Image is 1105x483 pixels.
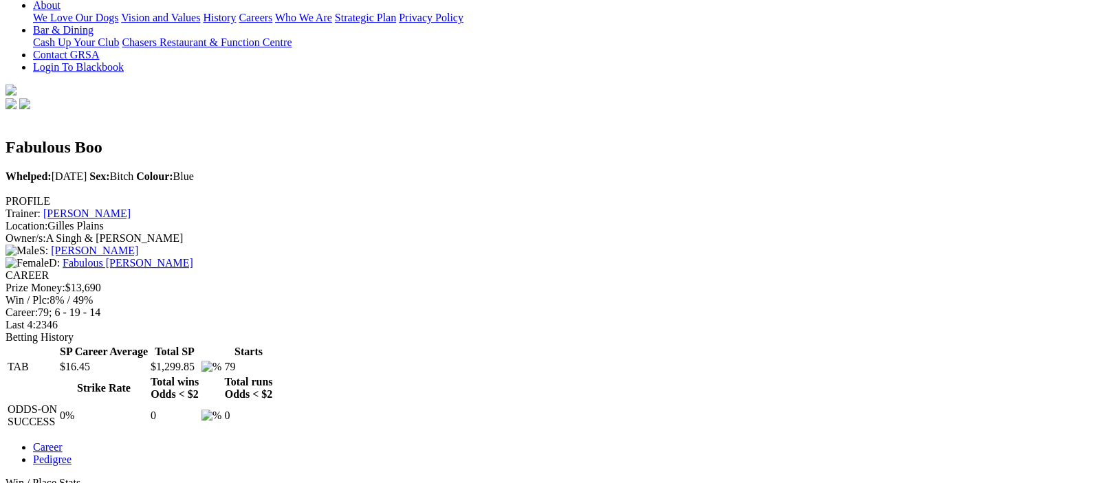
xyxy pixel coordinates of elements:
th: Starts [223,345,273,359]
span: Win / Plc: [6,294,50,306]
a: Cash Up Your Club [33,36,119,48]
a: Pedigree [33,453,72,465]
img: Female [6,257,49,269]
th: SP Career Average [59,345,149,359]
th: Strike Rate [59,375,149,401]
div: PROFILE [6,195,1099,207]
div: 79; 6 - 19 - 14 [6,306,1099,319]
span: [DATE] [6,170,87,182]
td: 0% [59,403,149,429]
td: TAB [7,360,58,374]
td: $1,299.85 [150,360,199,374]
span: Bitch [89,170,133,182]
div: CAREER [6,269,1099,282]
img: Male [6,245,39,257]
td: ODDS-ON SUCCESS [7,403,58,429]
span: Trainer: [6,207,41,219]
img: % [201,409,221,422]
span: Location: [6,220,47,232]
span: Blue [136,170,194,182]
span: Prize Money: [6,282,65,293]
div: About [33,12,1099,24]
div: Betting History [6,331,1099,344]
a: Bar & Dining [33,24,94,36]
a: Fabulous [PERSON_NAME] [63,257,193,269]
th: Total SP [150,345,199,359]
th: Total wins Odds < $2 [150,375,199,401]
div: Gilles Plains [6,220,1099,232]
div: $13,690 [6,282,1099,294]
img: logo-grsa-white.png [6,85,17,96]
a: Strategic Plan [335,12,396,23]
b: Colour: [136,170,173,182]
a: We Love Our Dogs [33,12,118,23]
span: D: [6,257,60,269]
a: Who We Are [275,12,332,23]
span: Career: [6,306,38,318]
td: 0 [223,403,273,429]
img: twitter.svg [19,98,30,109]
img: % [201,361,221,373]
div: 2346 [6,319,1099,331]
b: Sex: [89,170,109,182]
span: Owner/s: [6,232,46,244]
div: A Singh & [PERSON_NAME] [6,232,1099,245]
img: facebook.svg [6,98,17,109]
td: 79 [223,360,273,374]
a: [PERSON_NAME] [51,245,138,256]
span: Last 4: [6,319,36,330]
a: Contact GRSA [33,49,99,60]
b: Whelped: [6,170,52,182]
a: Chasers Restaurant & Function Centre [122,36,292,48]
a: Login To Blackbook [33,61,124,73]
div: Bar & Dining [33,36,1099,49]
a: Career [33,441,63,453]
th: Total runs Odds < $2 [223,375,273,401]
a: [PERSON_NAME] [43,207,131,219]
a: Privacy Policy [399,12,463,23]
a: Careers [239,12,272,23]
h2: Fabulous Boo [6,138,1099,157]
div: 8% / 49% [6,294,1099,306]
td: $16.45 [59,360,149,374]
td: 0 [150,403,199,429]
span: S: [6,245,48,256]
a: History [203,12,236,23]
a: Vision and Values [121,12,200,23]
